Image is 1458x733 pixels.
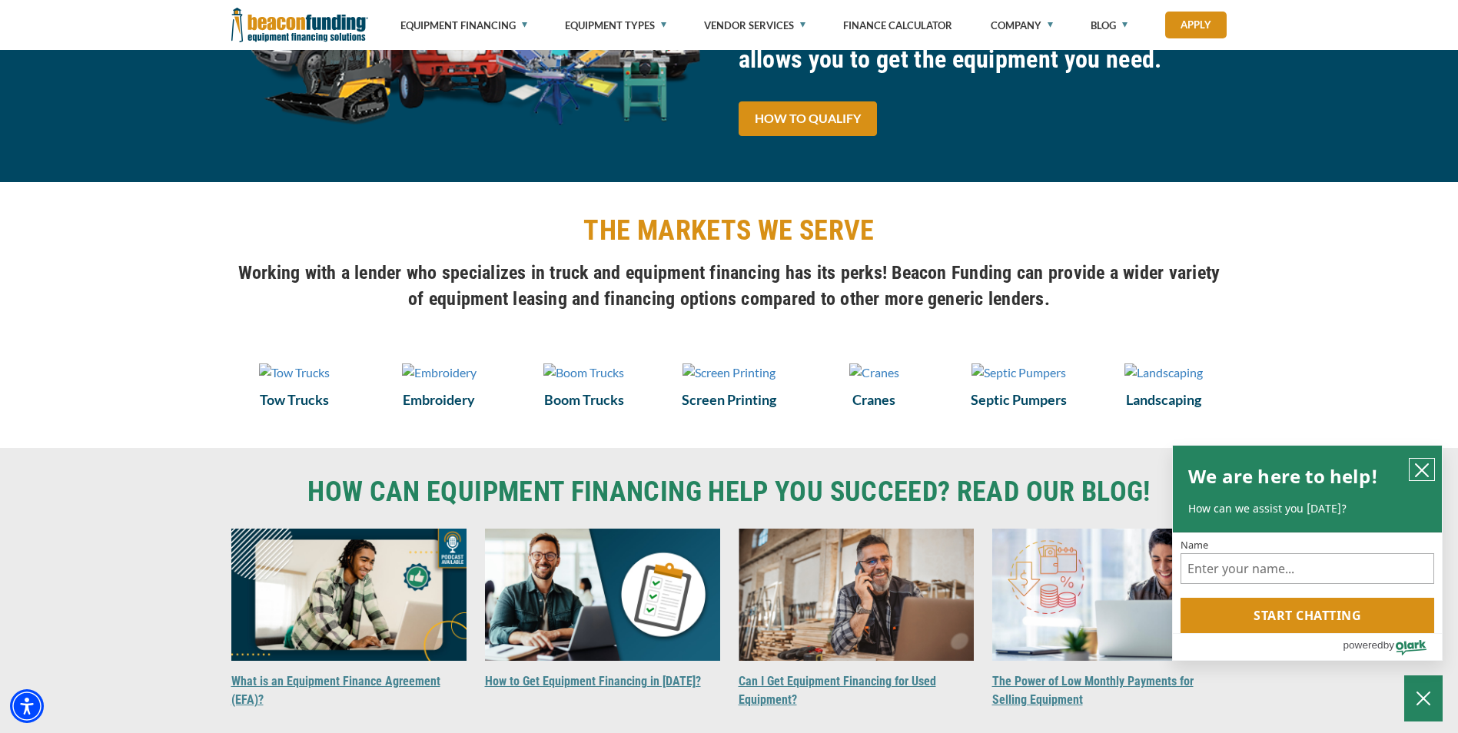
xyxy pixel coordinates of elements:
a: Embroidery [376,362,503,382]
a: Cranes [811,390,938,410]
input: Name [1181,553,1434,584]
img: Landscaping [1124,363,1203,382]
a: Tow Trucks [231,390,358,410]
a: Screen Printing [666,362,792,382]
a: Apply [1165,12,1227,38]
a: How to Get Equipment Financing in [DATE]? [485,674,701,688]
img: What is an Equipment Finance Agreement (EFA)? [231,529,467,661]
a: Powered by Olark [1343,634,1442,660]
img: Screen Printing [683,363,775,382]
button: Close Chatbox [1404,675,1443,721]
img: Can I Get Equipment Financing for Used Equipment? [739,529,974,661]
a: Landscaping [1101,362,1227,382]
img: How to Get Equipment Financing in 2025? [485,529,720,661]
a: Landscaping [1101,390,1227,410]
a: Boom Trucks [521,362,648,382]
img: Cranes [849,363,899,382]
h2: THE MARKETS WE SERVE [231,213,1227,248]
img: Septic Pumpers [971,363,1066,382]
p: How can we assist you [DATE]? [1188,501,1426,516]
a: Embroidery [376,390,503,410]
a: Septic Pumpers [955,390,1082,410]
img: 2305_how-can-you-sell-more-equipment-with-a-monthly-payment-header.jpg [992,529,1227,661]
span: by [1383,635,1394,655]
div: Accessibility Menu [10,689,44,723]
img: Tow Trucks [259,363,330,382]
a: The Power of Low Monthly Payments for Selling Equipment [992,674,1194,707]
a: Tow Trucks [231,362,358,382]
a: Open this option [992,592,1227,606]
a: What is an Equipment Finance Agreement (EFA)? [231,674,440,707]
img: Embroidery [402,363,477,382]
a: Cranes [811,362,938,382]
button: close chatbox [1410,459,1434,480]
h4: Working with a lender who specializes in truck and equipment financing has its perks! Beacon Fund... [231,260,1227,312]
a: Screen Printing [666,390,792,410]
img: Boom Trucks [543,363,624,382]
button: Start chatting [1181,598,1434,633]
a: HOW TO QUALIFY [739,101,877,136]
a: Can I Get Equipment Financing for Used Equipment? [739,674,936,707]
a: HOW CAN EQUIPMENT FINANCING HELP YOU SUCCEED? READ OUR BLOG! [231,479,1227,506]
div: olark chatbox [1172,445,1443,662]
a: Septic Pumpers [955,362,1082,382]
h2: We are here to help! [1188,461,1378,492]
label: Name [1181,540,1434,550]
a: Boom Trucks [521,390,648,410]
span: powered [1343,635,1383,655]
